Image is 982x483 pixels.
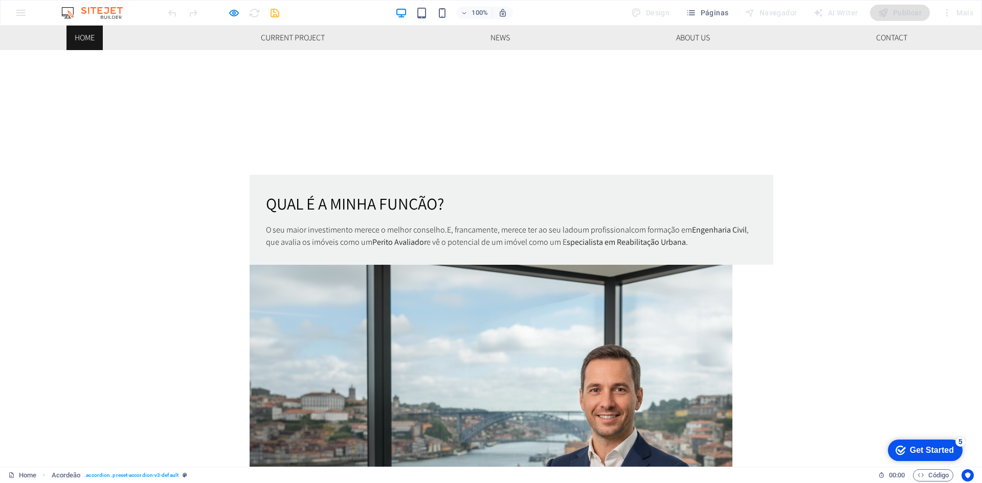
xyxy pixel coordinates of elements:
h2: Qual é a minha função? [266,166,757,190]
span: 00 00 [889,469,905,481]
span: E, francamente, merece ter ao seu lado com formação em , que avalia os imóveis como um e vê o pot... [266,199,749,222]
div: Design (Ctrl+Alt+Y) [627,5,674,21]
strong: Perito Avaliador [372,211,427,222]
p: O seu maior investimento merece o melhor conselho. [266,198,757,223]
div: Get Started [30,11,74,20]
button: Código [913,469,953,481]
span: Páginas [686,8,728,18]
button: Usercentrics [962,469,974,481]
button: 100% [456,7,493,19]
div: Get Started 5 items remaining, 0% complete [8,5,83,27]
span: : [896,471,898,479]
strong: Engenharia Civil [692,199,747,210]
i: Este elemento é uma predefinição personalizável [183,472,187,478]
div: 5 [76,2,86,12]
img: Editor Logo [59,7,136,19]
h6: 100% [472,7,488,19]
span: . accordion .preset-accordion-v3-default [84,469,178,481]
h6: Tempo de sessão [878,469,905,481]
span: Clique para selecionar. Clique duas vezes para editar [52,469,81,481]
a: Clique para cancelar a seleção. Clique duas vezes para abrir as Páginas [8,469,36,481]
span: um profissional [578,199,631,210]
button: Páginas [682,5,732,21]
span: Código [918,469,949,481]
strong: specialista em Reabilitação Urbana [567,211,686,222]
nav: breadcrumb [52,469,187,481]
